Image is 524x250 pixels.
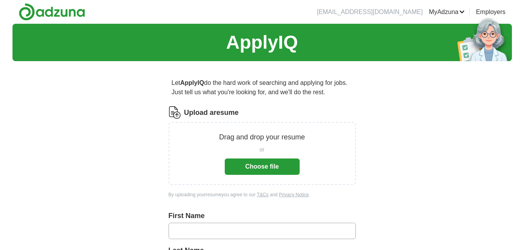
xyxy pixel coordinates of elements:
[180,79,204,86] strong: ApplyIQ
[169,191,356,198] div: By uploading your resume you agree to our and .
[226,28,298,56] h1: ApplyIQ
[429,7,465,17] a: MyAdzuna
[169,211,356,221] label: First Name
[476,7,506,17] a: Employers
[19,3,85,21] img: Adzuna logo
[225,158,300,175] button: Choose file
[317,7,423,17] li: [EMAIL_ADDRESS][DOMAIN_NAME]
[279,192,309,197] a: Privacy Notice
[169,106,181,119] img: CV Icon
[259,146,264,154] span: or
[169,75,356,100] p: Let do the hard work of searching and applying for jobs. Just tell us what you're looking for, an...
[219,132,305,143] p: Drag and drop your resume
[257,192,268,197] a: T&Cs
[184,107,239,118] label: Upload a resume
